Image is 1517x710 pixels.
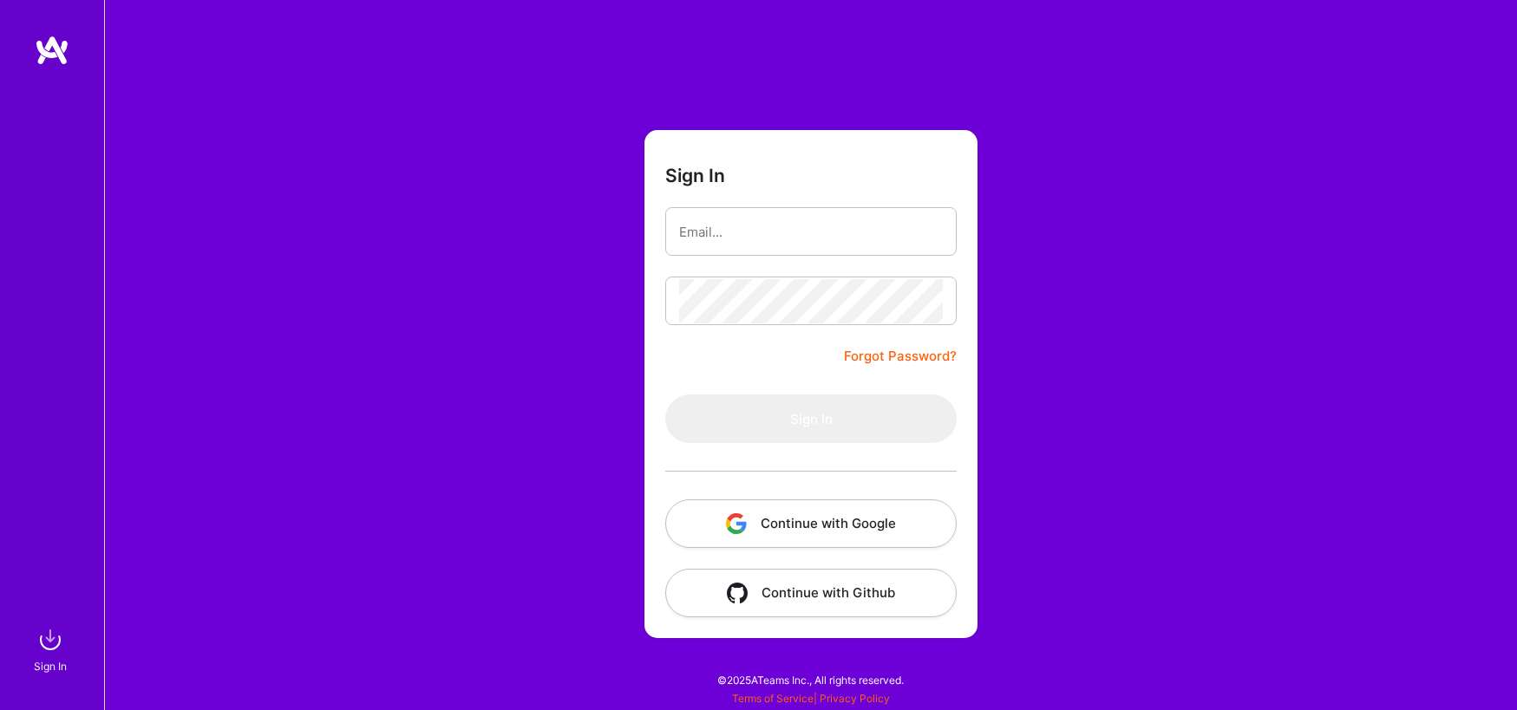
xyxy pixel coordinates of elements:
[665,394,957,443] button: Sign In
[727,583,748,603] img: icon
[732,692,814,705] a: Terms of Service
[679,210,943,254] input: Email...
[35,35,69,66] img: logo
[732,692,890,705] span: |
[104,658,1517,701] div: © 2025 ATeams Inc., All rights reserved.
[844,346,957,367] a: Forgot Password?
[36,622,68,675] a: sign inSign In
[820,692,890,705] a: Privacy Policy
[34,657,67,675] div: Sign In
[665,165,725,186] h3: Sign In
[726,513,747,534] img: icon
[33,622,68,657] img: sign in
[665,499,957,548] button: Continue with Google
[665,569,957,617] button: Continue with Github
